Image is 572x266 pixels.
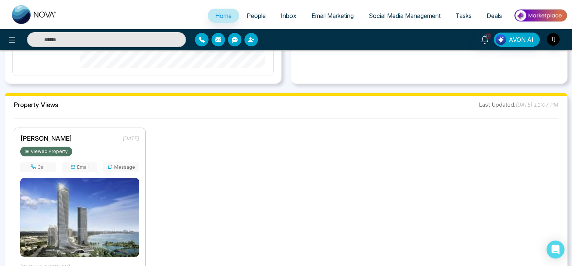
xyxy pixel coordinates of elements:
a: Inbox [273,9,304,23]
img: Market-place.gif [513,7,568,24]
button: Call [20,162,56,172]
span: [PERSON_NAME] [20,135,72,142]
button: Message [103,162,139,172]
span: Inbox [281,12,296,19]
a: People [239,9,273,23]
img: Nova CRM Logo [12,5,57,24]
span: People [247,12,266,19]
span: Social Media Management [369,12,441,19]
img: Lead Flow [496,34,506,45]
button: AVON AI [494,33,540,47]
span: Deals [487,12,502,19]
div: Open Intercom Messenger [547,241,565,259]
a: Social Media Management [361,9,448,23]
span: Last Updated: [479,101,515,108]
span: Email Marketing [311,12,354,19]
h2: Property Views [14,101,58,108]
span: [DATE] [122,134,139,142]
span: Home [215,12,232,19]
button: Email [62,162,97,172]
span: 10+ [485,33,492,39]
span: AVON AI [509,35,533,44]
a: Home [208,9,239,23]
a: Email Marketing [304,9,361,23]
img: 30 Shore Breeze Drive 3217, Toronto W06, ON M8V 0J1 [20,178,139,257]
div: Viewed Property [20,147,72,156]
a: [PERSON_NAME] [20,134,72,143]
a: Deals [479,9,509,23]
img: User Avatar [547,33,560,46]
span: [DATE] 11:07 PM [515,101,558,108]
a: Tasks [448,9,479,23]
a: 10+ [476,33,494,46]
span: Tasks [456,12,472,19]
